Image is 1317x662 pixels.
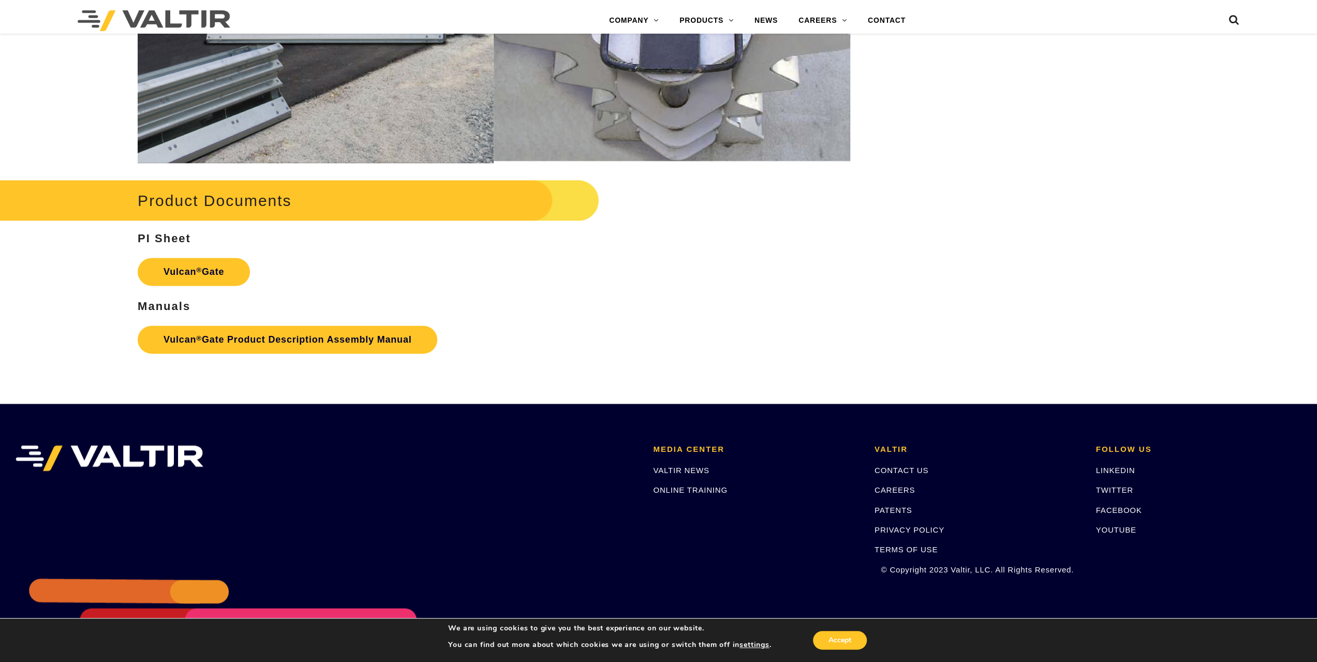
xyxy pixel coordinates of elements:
[875,525,944,534] a: PRIVACY POLICY
[875,486,915,494] a: CAREERS
[669,10,744,31] a: PRODUCTS
[138,232,191,245] strong: PI Sheet
[448,640,771,650] p: You can find out more about which cookies we are using or switch them off in .
[1096,506,1142,514] a: FACEBOOK
[875,445,1081,454] h2: VALTIR
[875,545,938,554] a: TERMS OF USE
[813,631,867,650] button: Accept
[1096,486,1133,494] a: TWITTER
[875,564,1081,576] p: © Copyright 2023 Valtir, LLC. All Rights Reserved.
[196,334,202,342] sup: ®
[1096,525,1136,534] a: YOUTUBE
[857,10,916,31] a: CONTACT
[788,10,857,31] a: CAREERS
[138,326,437,354] a: Vulcan®Gate Product Description Assembly Manual
[1096,445,1301,454] h2: FOLLOW US
[875,506,912,514] a: PATENTS
[653,445,859,454] h2: MEDIA CENTER
[448,624,771,633] p: We are using cookies to give you the best experience on our website.
[875,466,928,475] a: CONTACT US
[16,445,203,471] img: VALTIR
[744,10,788,31] a: NEWS
[138,258,250,286] a: Vulcan®Gate
[164,267,224,277] strong: Vulcan Gate
[739,640,769,650] button: settings
[653,466,709,475] a: VALTIR NEWS
[196,266,202,274] sup: ®
[78,10,230,31] img: Valtir
[138,300,190,313] strong: Manuals
[599,10,669,31] a: COMPANY
[1096,466,1135,475] a: LINKEDIN
[653,486,727,494] a: ONLINE TRAINING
